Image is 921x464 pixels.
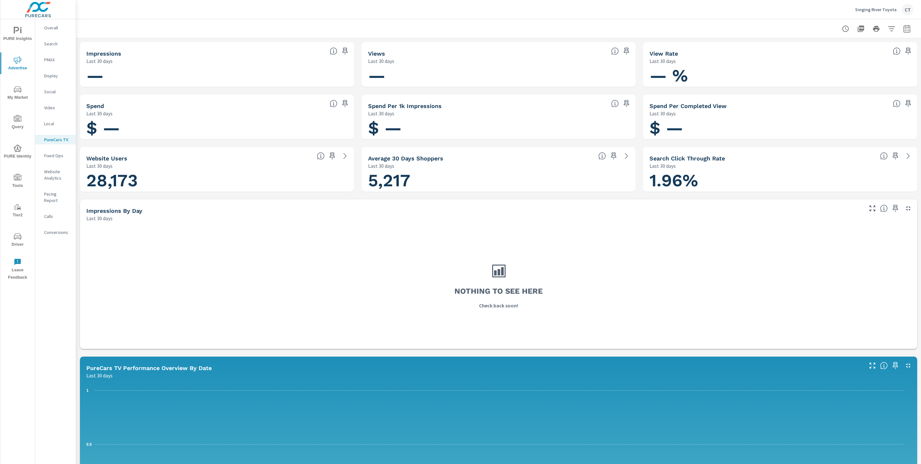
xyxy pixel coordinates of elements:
[2,203,33,219] span: Tier2
[880,362,888,369] span: Understand PureCars TV performance data over time and see how metrics compare to each other over ...
[880,152,888,160] span: Percentage of users who viewed your campaigns who clicked through to your website. For example, i...
[44,191,71,204] p: Pacing Report
[598,152,606,160] span: A rolling 30 day total of daily Shoppers on the dealership website, averaged over the selected da...
[340,46,350,56] span: Save this to your personalized report
[2,115,33,131] span: Query
[2,27,33,43] span: PURE Insights
[479,302,518,309] p: Check back soon!
[44,89,71,95] p: Social
[903,203,913,213] button: Minimize Widget
[86,155,127,162] h5: Website Users
[35,71,76,81] div: Display
[327,151,337,161] span: Save this to your personalized report
[35,87,76,97] div: Social
[368,110,394,117] p: Last 30 days
[330,47,337,55] span: Number of times your connected TV ad was presented to a user. [Source: This data is provided by t...
[86,65,348,87] h1: —
[44,104,71,111] p: Video
[44,168,71,181] p: Website Analytics
[44,213,71,220] p: Calls
[44,136,71,143] p: PureCars TV
[44,120,71,127] p: Local
[35,212,76,221] div: Calls
[621,151,632,161] a: See more details in report
[86,170,348,191] h1: 28,173
[368,170,629,191] h1: 5,217
[340,151,350,161] a: See more details in report
[35,103,76,112] div: Video
[867,203,878,213] button: Make Fullscreen
[35,119,76,128] div: Local
[854,22,867,35] button: "Export Report to PDF"
[903,151,913,161] a: See more details in report
[902,4,913,15] div: CT
[855,7,897,12] p: Singing River Toyota
[649,155,725,162] h5: Search Click Through Rate
[890,203,901,213] span: Save this to your personalized report
[35,39,76,49] div: Search
[368,57,394,65] p: Last 30 days
[903,98,913,109] span: Save this to your personalized report
[368,50,385,57] h5: Views
[2,258,33,281] span: Leave Feedback
[621,46,632,56] span: Save this to your personalized report
[903,360,913,371] button: Minimize Widget
[611,100,619,107] span: Total spend per 1,000 impressions. [Source: This data is provided by the video advertising platform]
[86,110,113,117] p: Last 30 days
[0,19,35,284] div: nav menu
[368,103,442,109] h5: Spend Per 1k Impressions
[44,73,71,79] p: Display
[890,151,901,161] span: Save this to your personalized report
[649,117,911,139] h1: $ —
[609,151,619,161] span: Save this to your personalized report
[901,22,913,35] button: Select Date Range
[649,110,676,117] p: Last 30 days
[621,98,632,109] span: Save this to your personalized report
[903,46,913,56] span: Save this to your personalized report
[611,47,619,55] span: Number of times your connected TV ad was viewed completely by a user. [Source: This data is provi...
[885,22,898,35] button: Apply Filters
[86,365,212,371] h5: PureCars TV Performance Overview By Date
[649,162,676,170] p: Last 30 days
[368,162,394,170] p: Last 30 days
[86,50,121,57] h5: Impressions
[86,57,113,65] p: Last 30 days
[867,360,878,371] button: Make Fullscreen
[870,22,883,35] button: Print Report
[649,57,676,65] p: Last 30 days
[44,41,71,47] p: Search
[2,86,33,101] span: My Market
[35,167,76,183] div: Website Analytics
[86,103,104,109] h5: Spend
[44,152,71,159] p: Fixed Ops
[330,100,337,107] span: Cost of your connected TV ad campaigns. [Source: This data is provided by the video advertising p...
[44,25,71,31] p: Overall
[649,103,727,109] h5: Spend Per Completed View
[44,57,71,63] p: PMAX
[86,207,142,214] h5: Impressions by Day
[86,442,92,447] text: 0.5
[368,65,629,87] h1: —
[35,55,76,65] div: PMAX
[44,229,71,236] p: Conversions
[2,144,33,160] span: PURE Identity
[893,47,901,55] span: Percentage of Impressions where the ad was viewed completely. “Impressions” divided by “Views”. [...
[35,23,76,33] div: Overall
[340,98,350,109] span: Save this to your personalized report
[35,228,76,237] div: Conversions
[2,233,33,248] span: Driver
[368,155,443,162] h5: Average 30 Days Shoppers
[649,50,678,57] h5: View Rate
[86,117,348,139] h1: $ —
[317,152,325,160] span: Unique website visitors over the selected time period. [Source: Website Analytics]
[86,372,113,379] p: Last 30 days
[649,65,911,87] h1: — %
[2,174,33,189] span: Tools
[86,162,113,170] p: Last 30 days
[35,135,76,144] div: PureCars TV
[2,56,33,72] span: Advertise
[86,214,113,222] p: Last 30 days
[890,360,901,371] span: Save this to your personalized report
[86,388,89,393] text: 1
[454,286,543,297] h3: Nothing to see here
